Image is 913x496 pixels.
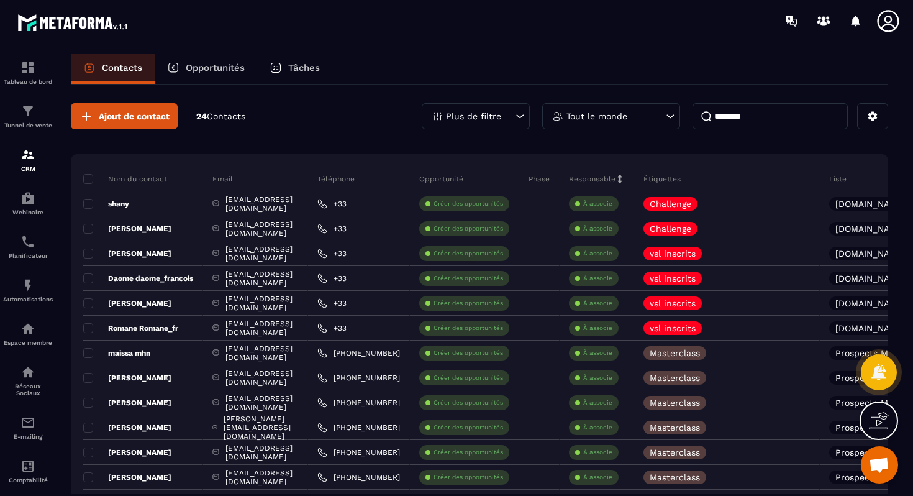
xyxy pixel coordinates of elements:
[71,54,155,84] a: Contacts
[317,174,355,184] p: Téléphone
[288,62,320,73] p: Tâches
[650,224,691,233] p: Challenge
[434,274,503,283] p: Créer des opportunités
[566,112,627,121] p: Tout le monde
[446,112,501,121] p: Plus de filtre
[317,199,347,209] a: +33
[419,174,463,184] p: Opportunité
[650,274,696,283] p: vsl inscrits
[3,383,53,397] p: Réseaux Sociaux
[20,191,35,206] img: automations
[317,398,400,408] a: [PHONE_NUMBER]
[20,104,35,119] img: formation
[643,174,681,184] p: Étiquettes
[650,349,700,357] p: Masterclass
[317,373,400,383] a: [PHONE_NUMBER]
[835,200,906,208] p: [DOMAIN_NAME]
[434,299,503,308] p: Créer des opportunités
[20,278,35,293] img: automations
[3,312,53,356] a: automationsautomationsEspace membre
[650,299,696,308] p: vsl inscrits
[3,449,53,493] a: accountantaccountantComptabilité
[434,423,503,432] p: Créer des opportunités
[317,348,400,358] a: [PHONE_NUMBER]
[3,181,53,225] a: automationsautomationsWebinaire
[434,398,503,407] p: Créer des opportunités
[3,51,53,94] a: formationformationTableau de bord
[317,249,347,259] a: +33
[83,373,171,383] p: [PERSON_NAME]
[650,324,696,333] p: vsl inscrits
[650,200,691,208] p: Challenge
[583,274,612,283] p: À associe
[17,11,129,34] img: logo
[3,296,53,303] p: Automatisations
[71,103,178,129] button: Ajout de contact
[83,323,178,333] p: Romane Romane_fr
[317,273,347,283] a: +33
[3,78,53,85] p: Tableau de bord
[20,459,35,474] img: accountant
[583,224,612,233] p: À associe
[102,62,142,73] p: Contacts
[3,225,53,269] a: schedulerschedulerPlanificateur
[3,252,53,259] p: Planificateur
[83,224,171,234] p: [PERSON_NAME]
[317,298,347,308] a: +33
[186,62,245,73] p: Opportunités
[3,94,53,138] a: formationformationTunnel de vente
[20,321,35,336] img: automations
[434,224,503,233] p: Créer des opportunités
[529,174,550,184] p: Phase
[583,299,612,308] p: À associe
[317,323,347,333] a: +33
[835,324,906,333] p: [DOMAIN_NAME]
[3,122,53,129] p: Tunnel de vente
[317,423,400,433] a: [PHONE_NUMBER]
[83,298,171,308] p: [PERSON_NAME]
[583,473,612,482] p: À associe
[3,433,53,440] p: E-mailing
[434,448,503,457] p: Créer des opportunités
[20,234,35,249] img: scheduler
[83,249,171,259] p: [PERSON_NAME]
[83,199,129,209] p: shany
[3,138,53,181] a: formationformationCRM
[434,200,503,208] p: Créer des opportunités
[650,374,700,382] p: Masterclass
[83,273,193,283] p: Daome daome_francois
[20,415,35,430] img: email
[650,398,700,407] p: Masterclass
[83,174,167,184] p: Nom du contact
[20,365,35,380] img: social-network
[434,473,503,482] p: Créer des opportunités
[583,249,612,258] p: À associe
[155,54,257,84] a: Opportunités
[212,174,233,184] p: Email
[3,477,53,484] p: Comptabilité
[835,274,906,283] p: [DOMAIN_NAME]
[583,324,612,333] p: À associe
[3,269,53,312] a: automationsautomationsAutomatisations
[829,174,847,184] p: Liste
[3,209,53,216] p: Webinaire
[3,356,53,406] a: social-networksocial-networkRéseaux Sociaux
[3,165,53,172] p: CRM
[434,374,503,382] p: Créer des opportunités
[317,224,347,234] a: +33
[207,111,245,121] span: Contacts
[583,200,612,208] p: À associe
[583,349,612,357] p: À associe
[317,448,400,457] a: [PHONE_NUMBER]
[257,54,332,84] a: Tâches
[434,324,503,333] p: Créer des opportunités
[20,147,35,162] img: formation
[583,448,612,457] p: À associe
[434,349,503,357] p: Créer des opportunités
[20,60,35,75] img: formation
[650,448,700,457] p: Masterclass
[317,472,400,482] a: [PHONE_NUMBER]
[861,446,898,484] a: Ouvrir le chat
[3,406,53,449] a: emailemailE-mailing
[83,348,150,358] p: maissa mhn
